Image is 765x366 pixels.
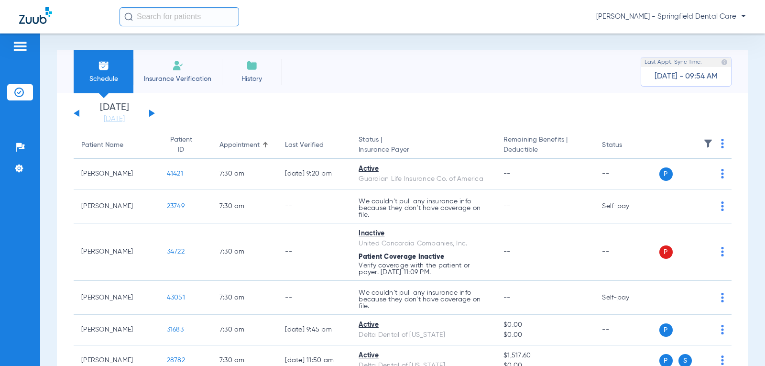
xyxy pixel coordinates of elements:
[721,355,724,365] img: group-dot-blue.svg
[359,229,488,239] div: Inactive
[503,203,511,210] span: --
[721,201,724,211] img: group-dot-blue.svg
[167,326,184,333] span: 31683
[503,145,587,155] span: Deductible
[359,262,488,276] p: Verify coverage with the patient or payer. [DATE] 11:09 PM.
[212,189,278,223] td: 7:30 AM
[167,248,185,255] span: 34722
[12,41,28,52] img: hamburger-icon
[594,223,659,281] td: --
[167,203,185,210] span: 23749
[285,140,324,150] div: Last Verified
[503,248,511,255] span: --
[359,174,488,184] div: Guardian Life Insurance Co. of America
[359,239,488,249] div: United Concordia Companies, Inc.
[659,245,673,259] span: P
[359,289,488,310] p: We couldn’t pull any insurance info because they don’t have coverage on file.
[212,315,278,345] td: 7:30 AM
[351,132,496,159] th: Status |
[659,167,673,181] span: P
[721,247,724,256] img: group-dot-blue.svg
[219,140,270,150] div: Appointment
[81,74,126,84] span: Schedule
[212,223,278,281] td: 7:30 AM
[81,140,152,150] div: Patient Name
[74,159,159,189] td: [PERSON_NAME]
[74,189,159,223] td: [PERSON_NAME]
[721,325,724,334] img: group-dot-blue.svg
[246,60,258,71] img: History
[503,351,587,361] span: $1,517.60
[212,281,278,315] td: 7:30 AM
[721,293,724,302] img: group-dot-blue.svg
[167,294,185,301] span: 43051
[721,59,728,66] img: last sync help info
[229,74,274,84] span: History
[359,145,488,155] span: Insurance Payer
[212,159,278,189] td: 7:30 AM
[721,139,724,148] img: group-dot-blue.svg
[277,315,351,345] td: [DATE] 9:45 PM
[659,323,673,337] span: P
[721,169,724,178] img: group-dot-blue.svg
[141,74,215,84] span: Insurance Verification
[277,281,351,315] td: --
[359,164,488,174] div: Active
[74,315,159,345] td: [PERSON_NAME]
[172,60,184,71] img: Manual Insurance Verification
[277,189,351,223] td: --
[503,170,511,177] span: --
[219,140,260,150] div: Appointment
[359,320,488,330] div: Active
[167,135,204,155] div: Patient ID
[496,132,594,159] th: Remaining Benefits |
[594,315,659,345] td: --
[703,139,713,148] img: filter.svg
[81,140,123,150] div: Patient Name
[120,7,239,26] input: Search for patients
[285,140,343,150] div: Last Verified
[359,198,488,218] p: We couldn’t pull any insurance info because they don’t have coverage on file.
[19,7,52,24] img: Zuub Logo
[124,12,133,21] img: Search Icon
[359,330,488,340] div: Delta Dental of [US_STATE]
[277,159,351,189] td: [DATE] 9:20 PM
[655,72,718,81] span: [DATE] - 09:54 AM
[167,170,183,177] span: 41421
[167,135,196,155] div: Patient ID
[74,281,159,315] td: [PERSON_NAME]
[98,60,109,71] img: Schedule
[503,320,587,330] span: $0.00
[359,351,488,361] div: Active
[503,294,511,301] span: --
[594,159,659,189] td: --
[277,223,351,281] td: --
[167,357,185,364] span: 28782
[74,223,159,281] td: [PERSON_NAME]
[645,57,702,67] span: Last Appt. Sync Time:
[503,330,587,340] span: $0.00
[594,189,659,223] td: Self-pay
[359,254,444,260] span: Patient Coverage Inactive
[594,281,659,315] td: Self-pay
[596,12,746,22] span: [PERSON_NAME] - Springfield Dental Care
[594,132,659,159] th: Status
[86,114,143,124] a: [DATE]
[86,103,143,124] li: [DATE]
